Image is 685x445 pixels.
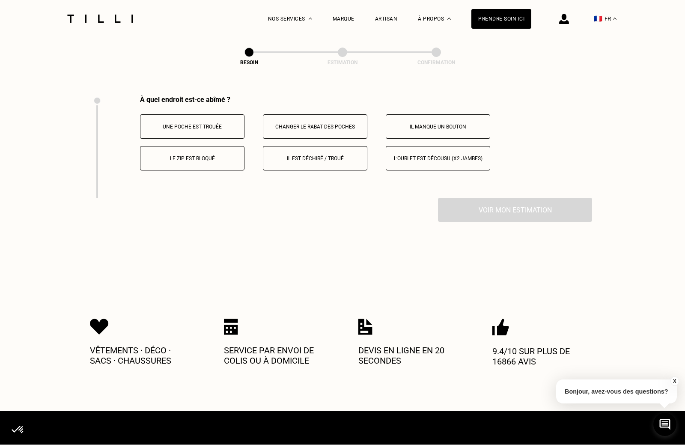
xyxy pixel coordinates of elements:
img: Logo du service de couturière Tilli [64,15,136,23]
button: Le zip est bloqué [140,146,244,171]
p: Il manque un bouton [390,124,485,130]
div: Besoin [206,60,292,66]
img: Icon [358,319,372,335]
p: Devis en ligne en 20 secondes [358,346,461,366]
button: Il manque un bouton [386,115,490,139]
button: X [670,377,679,386]
p: Changer le rabat des poches [268,124,363,130]
img: Icon [492,319,509,336]
img: Menu déroulant à propos [447,18,451,20]
a: Marque [333,16,354,22]
p: Il est déchiré / troué [268,156,363,162]
span: 🇫🇷 [594,15,602,23]
p: Bonjour, avez-vous des questions? [556,380,677,404]
img: Menu déroulant [309,18,312,20]
p: Service par envoi de colis ou à domicile [224,346,327,366]
p: Le zip est bloqué [145,156,240,162]
div: Confirmation [393,60,479,66]
img: Icon [90,319,109,335]
button: Il est déchiré / troué [263,146,367,171]
a: Artisan [375,16,398,22]
button: Une poche est trouée [140,115,244,139]
img: Icon [224,319,238,335]
img: icône connexion [559,14,569,24]
button: Changer le rabat des poches [263,115,367,139]
div: À quel endroit est-ce abîmé ? [140,96,592,104]
img: menu déroulant [613,18,616,20]
p: Une poche est trouée [145,124,240,130]
a: Prendre soin ici [471,9,531,29]
p: L‘ourlet est décousu (x2 jambes) [390,156,485,162]
p: Vêtements · Déco · Sacs · Chaussures [90,346,193,366]
button: L‘ourlet est décousu (x2 jambes) [386,146,490,171]
p: 9.4/10 sur plus de 16866 avis [492,346,595,367]
div: Estimation [300,60,385,66]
